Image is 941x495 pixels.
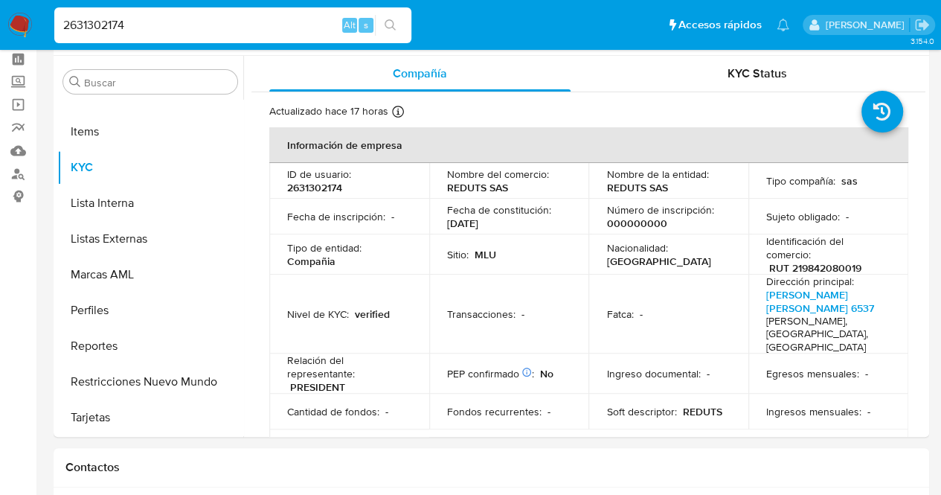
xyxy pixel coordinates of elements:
[57,400,243,435] button: Tarjetas
[391,210,394,223] p: -
[447,167,549,181] p: Nombre del comercio :
[540,367,553,380] p: No
[69,76,81,88] button: Buscar
[287,434,382,447] p: Ingresos mensuales :
[769,261,861,275] p: RUT 219842080019
[706,367,709,380] p: -
[287,354,411,380] p: Relación del representante :
[287,181,342,194] p: 2631302174
[57,364,243,400] button: Restricciones Nuevo Mundo
[447,181,508,194] p: REDUTS SAS
[682,405,722,418] p: REDUTS
[606,203,713,217] p: Número de inscripción :
[447,217,478,230] p: [DATE]
[766,367,859,380] p: Egresos mensuales :
[865,367,868,380] p: -
[777,19,789,31] a: Notificaciones
[287,210,385,223] p: Fecha de inscripción :
[825,18,909,32] p: agostina.bazzano@mercadolibre.com
[84,76,231,89] input: Buscar
[57,293,243,328] button: Perfiles
[766,287,874,316] a: [PERSON_NAME] [PERSON_NAME] 6537
[521,307,524,321] p: -
[606,255,710,268] p: [GEOGRAPHIC_DATA]
[606,367,700,380] p: Ingreso documental :
[447,367,534,380] p: PEP confirmado :
[364,18,368,32] span: s
[290,380,345,394] p: PRESIDENT
[606,217,667,230] p: 000000000
[447,405,542,418] p: Fondos recurrentes :
[766,275,854,288] p: Dirección principal :
[57,328,243,364] button: Reportes
[287,405,379,418] p: Cantidad de fondos :
[269,104,388,118] p: Actualizado hace 17 horas
[269,127,908,163] th: Información de empresa
[475,248,496,261] p: MLU
[344,18,356,32] span: Alt
[375,15,405,36] button: search-icon
[57,257,243,293] button: Marcas AML
[766,210,840,223] p: Sujeto obligado :
[57,150,243,185] button: KYC
[57,185,243,221] button: Lista Interna
[606,307,633,321] p: Fatca :
[385,405,388,418] p: -
[910,35,934,47] span: 3.154.0
[287,307,349,321] p: Nivel de KYC :
[728,65,787,82] span: KYC Status
[57,114,243,150] button: Items
[766,315,884,354] h4: [PERSON_NAME], [GEOGRAPHIC_DATA], [GEOGRAPHIC_DATA]
[447,248,469,261] p: Sitio :
[867,405,870,418] p: -
[287,255,335,268] p: Compañia
[606,241,667,255] p: Nacionalidad :
[766,234,890,261] p: Identificación del comercio :
[846,210,849,223] p: -
[54,16,411,35] input: Buscar usuario o caso...
[914,17,930,33] a: Salir
[639,307,642,321] p: -
[355,307,390,321] p: verified
[447,203,551,217] p: Fecha de constitución :
[65,460,917,475] h1: Contactos
[287,167,351,181] p: ID de usuario :
[393,65,447,82] span: Compañía
[841,174,858,188] p: sas
[287,241,362,255] p: Tipo de entidad :
[606,405,676,418] p: Soft descriptor :
[606,181,667,194] p: REDUTS SAS
[766,405,861,418] p: Ingresos mensuales :
[606,167,708,181] p: Nombre de la entidad :
[678,17,762,33] span: Accesos rápidos
[447,307,516,321] p: Transacciones :
[547,405,550,418] p: -
[57,221,243,257] button: Listas Externas
[766,174,835,188] p: Tipo compañía :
